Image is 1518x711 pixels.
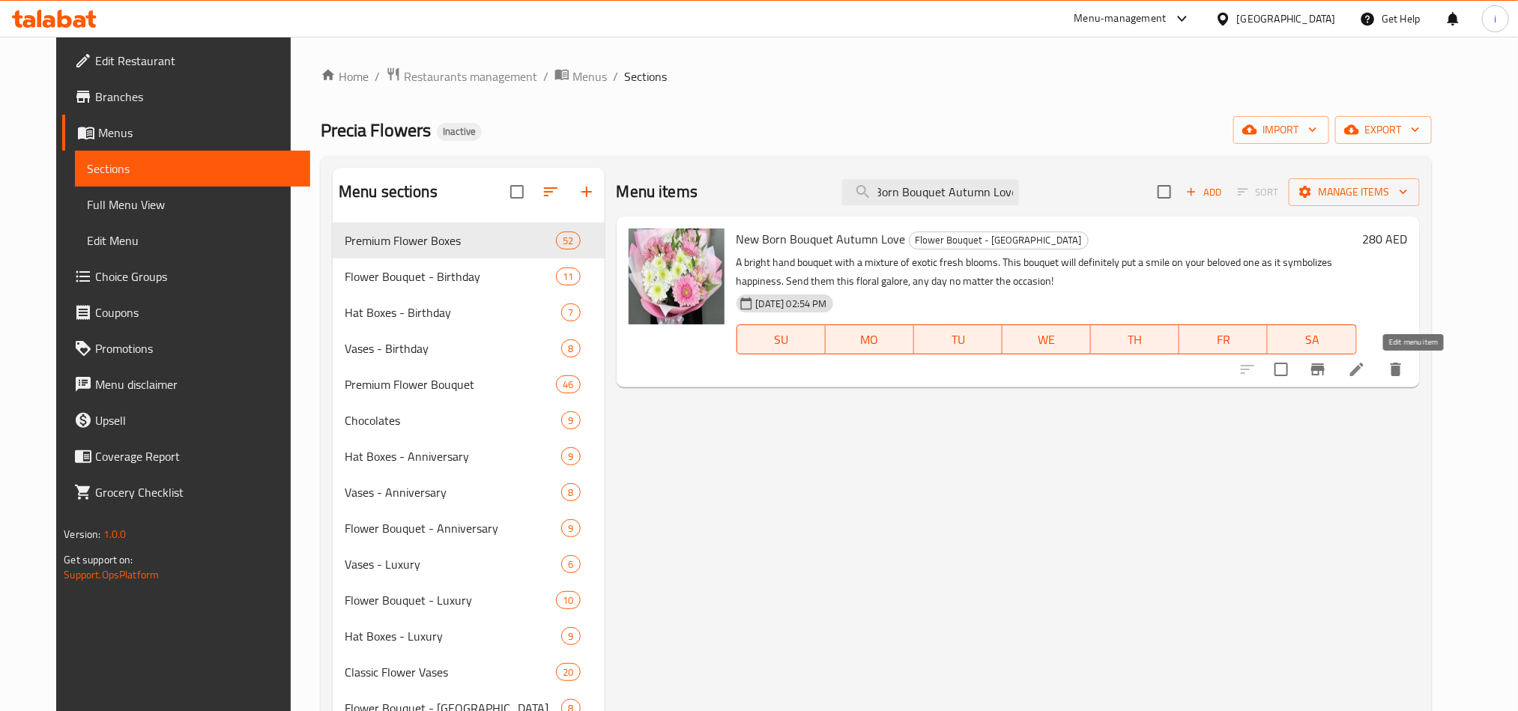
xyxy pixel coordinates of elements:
div: Vases - Birthday8 [333,330,605,366]
div: items [561,339,580,357]
div: Hat Boxes - Luxury9 [333,618,605,654]
div: Vases - Birthday [345,339,562,357]
div: Vases - Anniversary8 [333,474,605,510]
span: Select to update [1265,354,1297,385]
span: Premium Flower Bouquet [345,375,556,393]
button: TH [1091,324,1179,354]
span: 9 [562,414,579,428]
span: 8 [562,485,579,500]
span: TU [920,329,997,351]
div: items [556,232,580,249]
div: items [556,267,580,285]
span: Add item [1180,181,1228,204]
span: SU [743,329,820,351]
span: Flower Bouquet - [GEOGRAPHIC_DATA] [910,232,1088,249]
div: items [561,519,580,537]
span: Select section first [1228,181,1289,204]
span: Sections [624,67,667,85]
span: Restaurants management [404,67,537,85]
div: Chocolates9 [333,402,605,438]
a: Branches [62,79,309,115]
div: Premium Flower Boxes52 [333,223,605,258]
a: Coverage Report [62,438,309,474]
span: Flower Bouquet - Luxury [345,591,556,609]
span: Edit Restaurant [95,52,297,70]
button: FR [1179,324,1268,354]
div: Premium Flower Bouquet46 [333,366,605,402]
div: items [561,555,580,573]
span: FR [1185,329,1262,351]
h2: Menu sections [339,181,438,203]
h6: 280 AED [1363,229,1408,249]
span: SA [1274,329,1350,351]
span: Select all sections [501,176,533,208]
span: MO [832,329,908,351]
a: Menu disclaimer [62,366,309,402]
span: Manage items [1301,183,1408,202]
div: [GEOGRAPHIC_DATA] [1237,10,1336,27]
span: Branches [95,88,297,106]
span: Premium Flower Boxes [345,232,556,249]
span: Version: [64,524,100,544]
span: import [1245,121,1317,139]
span: Chocolates [345,411,562,429]
a: Upsell [62,402,309,438]
div: Flower Bouquet - Birthday [345,267,556,285]
div: items [556,591,580,609]
span: Grocery Checklist [95,483,297,501]
div: items [561,447,580,465]
a: Coupons [62,294,309,330]
button: TU [914,324,1003,354]
div: Classic Flower Vases [345,663,556,681]
div: items [561,483,580,501]
div: Flower Bouquet - Luxury10 [333,582,605,618]
div: items [561,411,580,429]
span: Hat Boxes - Luxury [345,627,562,645]
span: Precia Flowers [321,113,431,147]
span: Edit Menu [87,232,297,249]
div: Inactive [437,123,482,141]
span: Sections [87,160,297,178]
div: Vases - Luxury [345,555,562,573]
span: 7 [562,306,579,320]
span: [DATE] 02:54 PM [750,297,833,311]
div: items [561,627,580,645]
span: Select section [1149,176,1180,208]
span: i [1494,10,1496,27]
a: Promotions [62,330,309,366]
span: Promotions [95,339,297,357]
span: Hat Boxes - Anniversary [345,447,562,465]
li: / [543,67,548,85]
a: Menus [62,115,309,151]
span: 46 [557,378,579,392]
a: Edit Menu [75,223,309,258]
div: items [556,663,580,681]
img: New Born Bouquet Autumn Love [629,229,725,324]
span: Get support on: [64,550,133,569]
div: items [561,303,580,321]
span: Menus [572,67,607,85]
div: Menu-management [1074,10,1167,28]
p: A bright hand bouquet with a mixture of exotic fresh blooms. This bouquet will definitely put a s... [737,253,1357,291]
a: Sections [75,151,309,187]
button: Add section [569,174,605,210]
li: / [613,67,618,85]
button: Branch-specific-item [1300,351,1336,387]
div: Flower Bouquet - Anniversary9 [333,510,605,546]
span: 9 [562,521,579,536]
li: / [375,67,380,85]
div: Vases - Luxury6 [333,546,605,582]
div: items [556,375,580,393]
span: Flower Bouquet - Anniversary [345,519,562,537]
span: Coverage Report [95,447,297,465]
div: Flower Bouquet - Birthday11 [333,258,605,294]
span: New Born Bouquet Autumn Love [737,228,906,250]
span: WE [1009,329,1085,351]
button: export [1335,116,1432,144]
span: TH [1097,329,1173,351]
span: Sort sections [533,174,569,210]
a: Home [321,67,369,85]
